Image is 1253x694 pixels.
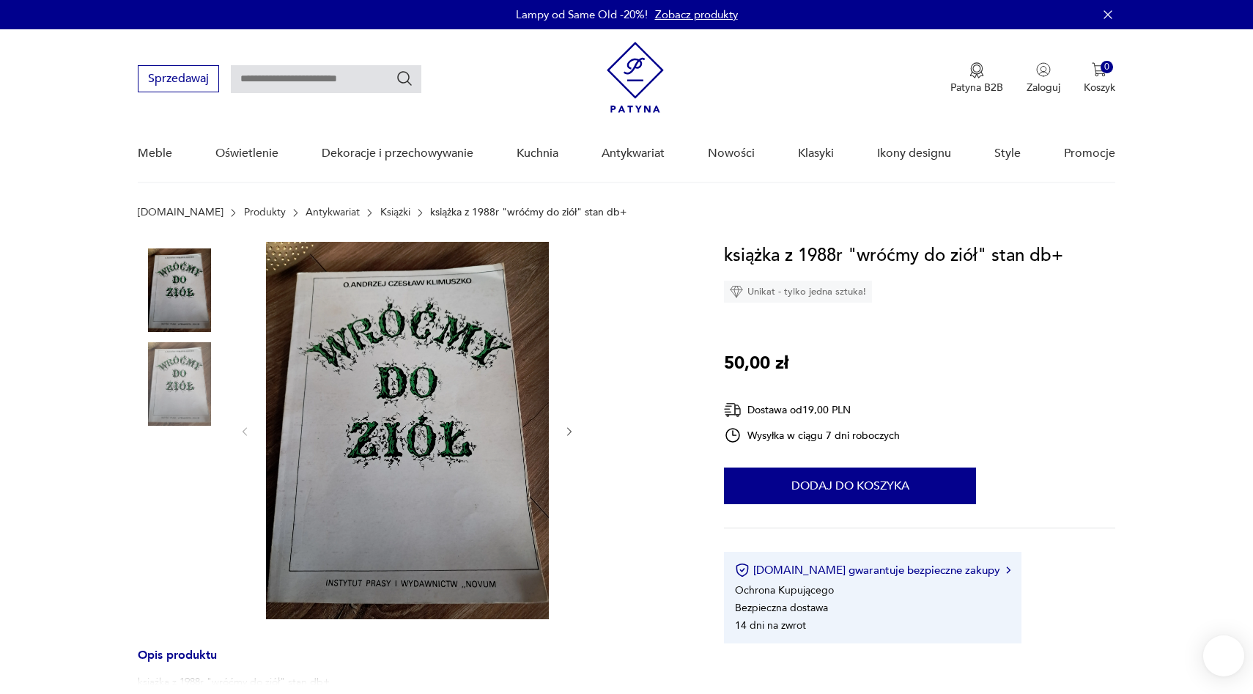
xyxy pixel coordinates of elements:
p: Koszyk [1084,81,1115,95]
a: Dekoracje i przechowywanie [322,125,473,182]
p: książka z 1988r "wróćmy do ziół" stan db+ [430,207,626,218]
div: 0 [1101,61,1113,73]
img: Ikona koszyka [1092,62,1106,77]
li: Bezpieczna dostawa [735,601,828,615]
img: Ikonka użytkownika [1036,62,1051,77]
a: Produkty [244,207,286,218]
a: Książki [380,207,410,218]
a: Style [994,125,1021,182]
img: Zdjęcie produktu książka z 1988r "wróćmy do ziół" stan db+ [138,342,221,426]
div: Unikat - tylko jedna sztuka! [724,281,872,303]
button: Dodaj do koszyka [724,468,976,504]
a: Klasyki [798,125,834,182]
button: Patyna B2B [950,62,1003,95]
a: Ikona medaluPatyna B2B [950,62,1003,95]
a: Nowości [708,125,755,182]
img: Ikona strzałki w prawo [1006,566,1010,574]
img: Zdjęcie produktu książka z 1988r "wróćmy do ziół" stan db+ [138,435,221,519]
a: Kuchnia [517,125,558,182]
a: Antykwariat [602,125,665,182]
a: [DOMAIN_NAME] [138,207,223,218]
img: Ikona diamentu [730,285,743,298]
img: Zdjęcie produktu książka z 1988r "wróćmy do ziół" stan db+ [266,242,549,619]
div: Dostawa od 19,00 PLN [724,401,900,419]
li: 14 dni na zwrot [735,619,806,632]
img: Zdjęcie produktu książka z 1988r "wróćmy do ziół" stan db+ [138,248,221,332]
a: Meble [138,125,172,182]
img: Patyna - sklep z meblami i dekoracjami vintage [607,42,664,113]
img: Ikona dostawy [724,401,742,419]
a: Antykwariat [306,207,360,218]
button: 0Koszyk [1084,62,1115,95]
a: Oświetlenie [215,125,278,182]
p: Lampy od Same Old -20%! [516,7,648,22]
div: Wysyłka w ciągu 7 dni roboczych [724,427,900,444]
h1: książka z 1988r "wróćmy do ziół" stan db+ [724,242,1063,270]
img: Ikona certyfikatu [735,563,750,577]
p: Zaloguj [1027,81,1060,95]
a: Zobacz produkty [655,7,738,22]
button: Sprzedawaj [138,65,219,92]
button: Szukaj [396,70,413,87]
button: [DOMAIN_NAME] gwarantuje bezpieczne zakupy [735,563,1010,577]
button: Zaloguj [1027,62,1060,95]
li: Ochrona Kupującego [735,583,834,597]
p: Patyna B2B [950,81,1003,95]
img: Ikona medalu [969,62,984,78]
h3: Opis produktu [138,651,689,675]
p: 50,00 zł [724,350,788,377]
a: Promocje [1064,125,1115,182]
p: książka z 1988r "wróćmy do ziół" stan db+ [138,675,330,690]
iframe: Smartsupp widget button [1203,635,1244,676]
a: Sprzedawaj [138,75,219,85]
a: Ikony designu [877,125,951,182]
